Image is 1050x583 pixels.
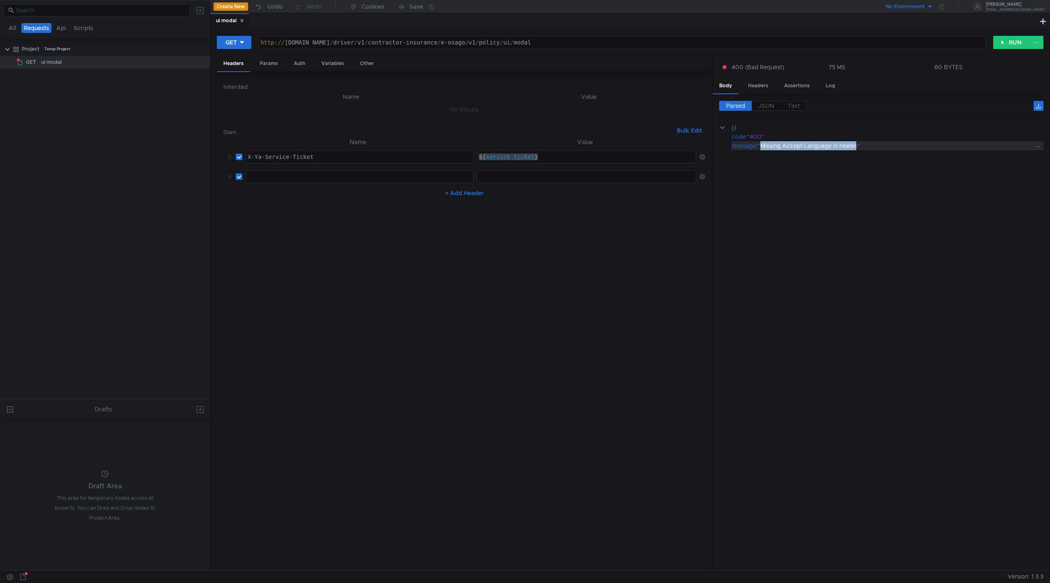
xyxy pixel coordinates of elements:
button: Api [54,23,69,33]
div: GET [225,38,237,47]
div: Undo [267,2,283,12]
div: Drafts [95,404,112,414]
button: Undo [248,0,288,13]
div: Body [713,78,739,94]
span: GET [26,56,36,68]
div: ui modal [41,56,62,68]
div: code [732,132,746,141]
button: Requests [21,23,51,33]
input: Search... [16,6,185,15]
span: Text [787,102,800,110]
span: Version: 1.3.3 [1008,571,1043,583]
div: 75 MS [829,63,846,71]
h6: Own [223,127,674,137]
div: Cookies [362,2,384,12]
div: "Missing Accept-Language in header" [758,141,1032,150]
div: : [732,132,1043,141]
div: ui modal [216,16,244,25]
th: Value [472,92,705,102]
span: Parsed [726,102,745,110]
button: All [6,23,19,33]
th: Name [230,92,472,102]
button: GET [217,36,251,49]
button: RUN [993,36,1030,49]
div: Other [353,56,381,71]
div: "400" [747,132,1032,141]
div: Save [409,4,423,9]
div: Headers [217,56,250,72]
button: Scripts [71,23,96,33]
span: 400 (Bad Request) [732,63,784,72]
div: {} [731,123,1031,132]
th: Value [474,137,697,147]
div: Auth [287,56,312,71]
div: [PERSON_NAME] [986,2,1044,7]
div: Log [819,78,842,93]
div: Headers [741,78,775,93]
span: JSON [758,102,774,110]
th: Name [242,137,474,147]
div: Assertions [778,78,816,93]
div: Project [22,43,39,55]
h6: Inherited [223,82,705,92]
div: message [732,141,756,150]
div: : [732,141,1043,150]
button: Redo [288,0,327,13]
button: Create New [214,2,248,11]
div: Redo [307,2,321,12]
div: No Environment [886,3,925,11]
div: Variables [315,56,351,71]
button: Bulk Edit [674,126,705,135]
div: [EMAIL_ADDRESS][DOMAIN_NAME] [986,8,1044,11]
button: + Add Header [442,188,487,198]
div: 60 BYTES [934,63,963,71]
div: Temp Project [44,43,70,55]
nz-embed-empty: No Results [450,106,479,113]
div: Params [253,56,284,71]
